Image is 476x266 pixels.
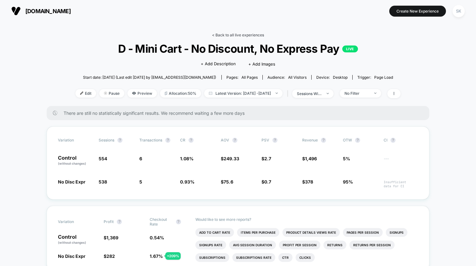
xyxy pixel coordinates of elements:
[9,6,73,16] button: [DOMAIN_NAME]
[58,179,85,184] span: No Disc Expr
[165,138,170,143] button: ?
[323,241,346,249] li: Returns
[75,89,96,98] span: Edit
[139,156,142,161] span: 6
[261,156,271,161] span: $
[139,179,142,184] span: 5
[226,75,258,80] div: Pages:
[297,91,322,96] div: sessions with impression
[391,138,396,143] button: ?
[232,138,237,143] button: ?
[58,234,97,245] p: Control
[305,156,317,161] span: 1,496
[311,75,352,80] span: Device:
[343,228,383,237] li: Pages Per Session
[99,179,107,184] span: 538
[106,235,118,240] span: 1,369
[327,93,329,94] img: end
[195,241,226,249] li: Signups Rate
[374,75,393,80] span: Page Load
[180,179,194,184] span: 0.93 %
[288,75,307,80] span: All Visitors
[224,179,233,184] span: 75.6
[180,138,185,142] span: CR
[58,253,85,259] span: No Disc Expr
[99,156,107,161] span: 554
[302,179,313,184] span: $
[204,89,282,98] span: Latest Version: [DATE] - [DATE]
[117,138,122,143] button: ?
[248,61,275,66] span: + Add Images
[386,228,407,237] li: Signups
[282,228,340,237] li: Product Details Views Rate
[209,92,212,95] img: calendar
[267,75,307,80] div: Audience:
[127,89,157,98] span: Preview
[374,93,376,94] img: end
[343,138,377,143] span: OTW
[389,6,446,17] button: Create New Experience
[221,138,229,142] span: AOV
[195,253,229,262] li: Subscriptions
[453,5,465,17] div: SK
[286,89,292,98] span: |
[276,93,278,94] img: end
[343,179,353,184] span: 95%
[99,89,124,98] span: Pause
[224,156,239,161] span: 249.33
[11,6,21,16] img: Visually logo
[176,219,181,224] button: ?
[232,253,275,262] li: Subscriptions Rate
[99,138,114,142] span: Sessions
[104,92,107,95] img: end
[279,241,320,249] li: Profit Per Session
[296,253,315,262] li: Clicks
[117,219,122,224] button: ?
[58,138,92,143] span: Variation
[104,235,118,240] span: $
[83,75,216,80] span: Start date: [DATE] (Last edit [DATE] by [EMAIL_ADDRESS][DOMAIN_NAME])
[451,5,467,18] button: SK
[342,45,358,52] p: LIVE
[241,75,258,80] span: all pages
[261,138,269,142] span: PSV
[58,155,92,166] p: Control
[139,138,162,142] span: Transactions
[64,110,417,116] span: There are still no statistically significant results. We recommend waiting a few more days
[343,156,350,161] span: 5%
[384,180,418,188] span: Insufficient data for CI
[344,91,370,96] div: No Filter
[58,162,86,165] span: (without changes)
[150,253,163,259] span: 1.67 %
[201,61,236,67] span: + Add Description
[180,156,194,161] span: 1.08 %
[333,75,348,80] span: desktop
[384,157,418,166] span: ---
[165,252,181,260] div: + 209 %
[384,138,418,143] span: CI
[104,219,114,224] span: Profit
[104,253,115,259] span: $
[272,138,277,143] button: ?
[302,138,318,142] span: Revenue
[321,138,326,143] button: ?
[58,241,86,244] span: (without changes)
[165,92,167,95] img: rebalance
[302,156,317,161] span: $
[150,217,173,226] span: Checkout Rate
[212,33,264,37] a: < Back to all live experiences
[229,241,276,249] li: Avg Session Duration
[357,75,393,80] div: Trigger:
[261,179,271,184] span: $
[189,138,194,143] button: ?
[221,156,239,161] span: $
[221,179,233,184] span: $
[278,253,292,262] li: Ctr
[160,89,201,98] span: Allocation: 50%
[80,92,83,95] img: edit
[150,235,164,240] span: 0.54 %
[106,253,115,259] span: 282
[25,8,71,14] span: [DOMAIN_NAME]
[355,138,360,143] button: ?
[237,228,279,237] li: Items Per Purchase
